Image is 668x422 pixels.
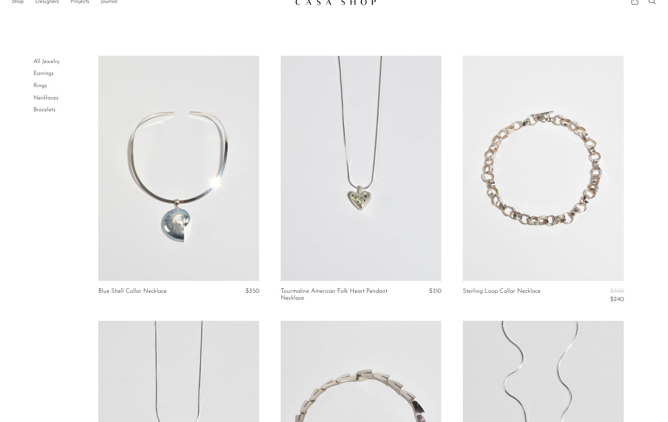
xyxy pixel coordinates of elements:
a: Bracelets [33,107,55,113]
span: $310 [429,288,441,294]
span: $350 [245,288,259,294]
a: Earrings [33,71,54,76]
a: Sterling Loop Collar Necklace [463,288,541,303]
a: Tourmaline American Folk Heart Pendant Necklace [281,288,389,301]
span: $240 [610,296,624,302]
a: All Jewelry [33,59,59,64]
a: Rings [33,83,47,89]
a: Blue Shell Collar Necklace [98,288,167,295]
a: Necklaces [33,95,58,101]
span: $350 [610,288,624,294]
